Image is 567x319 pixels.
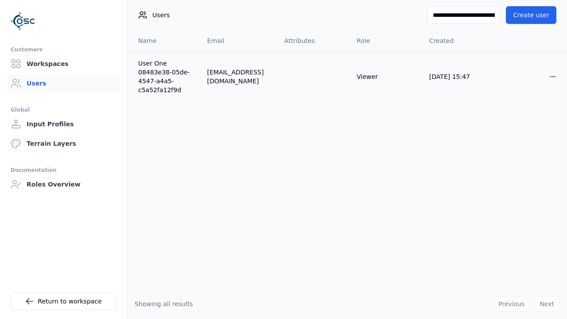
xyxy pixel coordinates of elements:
a: Workspaces [7,55,120,73]
button: Create user [506,6,556,24]
a: Roles Overview [7,175,120,193]
img: Logo [11,9,35,34]
th: Role [350,30,422,51]
a: User One 08483e38-05de-4547-a4a5-c5a52fa12f9d [138,59,193,94]
div: Viewer [357,72,415,81]
th: Email [200,30,277,51]
th: Attributes [277,30,350,51]
a: Input Profiles [7,115,120,133]
a: Terrain Layers [7,135,120,152]
th: Created [422,30,495,51]
span: Users [152,11,170,19]
div: [EMAIL_ADDRESS][DOMAIN_NAME] [207,68,270,86]
div: Customers [11,44,117,55]
a: Return to workspace [11,292,117,310]
a: Users [7,74,120,92]
div: Documentation [11,165,117,175]
th: Name [128,30,200,51]
div: Global [11,105,117,115]
span: Showing all results [135,300,193,307]
div: [DATE] 15:47 [429,72,488,81]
